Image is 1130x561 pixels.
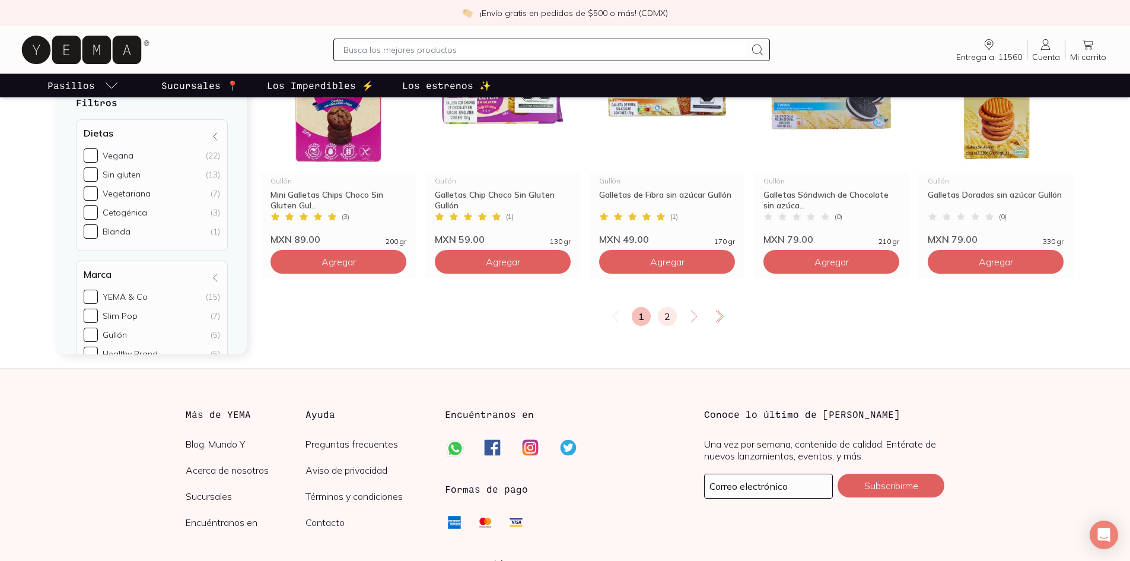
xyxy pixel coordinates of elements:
span: 170 gr [714,238,735,245]
input: Gullón(5) [84,328,98,342]
span: ( 1 ) [506,213,514,220]
span: Agregar [650,256,685,268]
div: Blanda [103,226,130,237]
span: MXN 79.00 [928,233,978,245]
div: Galletas Doradas sin azúcar Gullón [928,189,1064,211]
span: Agregar [486,256,520,268]
div: Healthy Brand [103,348,158,359]
a: Encuéntranos en [186,516,306,528]
div: (3) [211,207,220,218]
img: Galletas Chip Choco Sin Gluten Gullón [425,27,580,173]
h3: Formas de pago [445,482,528,496]
div: (13) [206,169,220,180]
img: Mini Galletas Chips Choco Sin Gluten Gullón [261,27,416,173]
input: Vegetariana(7) [84,186,98,201]
a: Términos y condiciones [305,490,426,502]
a: Contacto [305,516,426,528]
input: Healthy Brand(5) [84,347,98,361]
a: Blog: Mundo Y [186,438,306,450]
span: Mi carrito [1070,52,1106,62]
span: ( 1 ) [670,213,678,220]
span: MXN 89.00 [270,233,320,245]
div: Open Intercom Messenger [1090,521,1118,549]
div: Gullón [435,178,571,185]
p: Sucursales 📍 [161,78,238,93]
div: Mini Galletas Chips Choco Sin Gluten Gul... [270,189,406,211]
img: Galletas de Fibra Gullón [590,27,744,173]
a: 1 [632,307,651,326]
a: Galletas Chip Choco Sin Gluten GullónGullónGalletas Chip Choco Sin Gluten Gullón(1)MXN 59.00130 gr [425,27,580,245]
div: Cetogénica [103,207,147,218]
div: Marca [76,261,228,502]
div: Vegana [103,150,133,161]
a: Preguntas frecuentes [305,438,426,450]
h4: Dietas [84,127,113,139]
a: pasillo-todos-link [45,74,121,97]
span: ( 0 ) [999,213,1007,220]
input: Blanda(1) [84,224,98,239]
a: Galletas de Fibra GullónGullónGalletas de Fibra sin azúcar Gullón(1)MXN 49.00170 gr [590,27,744,245]
a: Los estrenos ✨ [400,74,494,97]
p: ¡Envío gratis en pedidos de $500 o más! (CDMX) [480,7,668,19]
p: Los Imperdibles ⚡️ [267,78,374,93]
div: (7) [211,310,220,321]
a: Sucursales 📍 [159,74,241,97]
div: Gullón [599,178,735,185]
div: (15) [206,291,220,302]
span: ( 0 ) [835,213,842,220]
img: check [462,8,473,18]
p: Pasillos [47,78,95,93]
button: Agregar [599,250,735,274]
input: Sin gluten(13) [84,167,98,182]
div: Sin gluten [103,169,141,180]
a: Los Imperdibles ⚡️ [265,74,376,97]
div: Gullón [928,178,1064,185]
img: Galletas Doradas sin azúcar Gullón [918,27,1073,173]
button: Agregar [270,250,406,274]
span: 210 gr [878,238,899,245]
input: Vegana(22) [84,148,98,163]
div: Gullón [103,329,127,340]
input: YEMA & Co(15) [84,290,98,304]
button: Subscribirme [838,474,944,497]
div: Slim Pop [103,310,138,321]
span: MXN 59.00 [435,233,485,245]
div: (7) [211,188,220,199]
a: Sucursales [186,490,306,502]
span: Entrega a: 11560 [956,52,1022,62]
h4: Marca [84,268,112,280]
span: Cuenta [1032,52,1060,62]
strong: Filtros [76,97,117,108]
span: 330 gr [1043,238,1064,245]
span: Agregar [814,256,849,268]
div: Gullón [270,178,406,185]
a: Aviso de privacidad [305,464,426,476]
span: 200 gr [386,238,406,245]
button: Agregar [928,250,1064,274]
div: (5) [211,348,220,359]
div: (5) [211,329,220,340]
div: (1) [211,226,220,237]
div: Galletas de Fibra sin azúcar Gullón [599,189,735,211]
a: Galletas Doradas sin azúcar GullónGullónGalletas Doradas sin azúcar Gullón(0)MXN 79.00330 gr [918,27,1073,245]
a: Galletas Sándwich de Chocolate sin azúcar GullónGullónGalletas Sándwich de Chocolate sin azúca...... [754,27,909,245]
p: Una vez por semana, contenido de calidad. Entérate de nuevos lanzamientos, eventos, y más. [704,438,944,462]
button: Agregar [763,250,899,274]
button: Agregar [435,250,571,274]
input: mimail@gmail.com [705,474,832,498]
span: Agregar [979,256,1013,268]
input: Cetogénica(3) [84,205,98,220]
div: Galletas Chip Choco Sin Gluten Gullón [435,189,571,211]
span: MXN 49.00 [599,233,649,245]
img: Galletas Sándwich de Chocolate sin azúcar Gullón [754,27,909,173]
h3: Más de YEMA [186,407,306,421]
div: (22) [206,150,220,161]
span: MXN 79.00 [763,233,813,245]
h3: Conoce lo último de [PERSON_NAME] [704,407,944,421]
span: Agregar [322,256,356,268]
a: Entrega a: 11560 [951,37,1027,62]
h3: Ayuda [305,407,426,421]
a: Mini Galletas Chips Choco Sin Gluten GullónGullónMini Galletas Chips Choco Sin Gluten Gul...(3)MX... [261,27,416,245]
div: Galletas Sándwich de Chocolate sin azúca... [763,189,899,211]
a: Acerca de nosotros [186,464,306,476]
